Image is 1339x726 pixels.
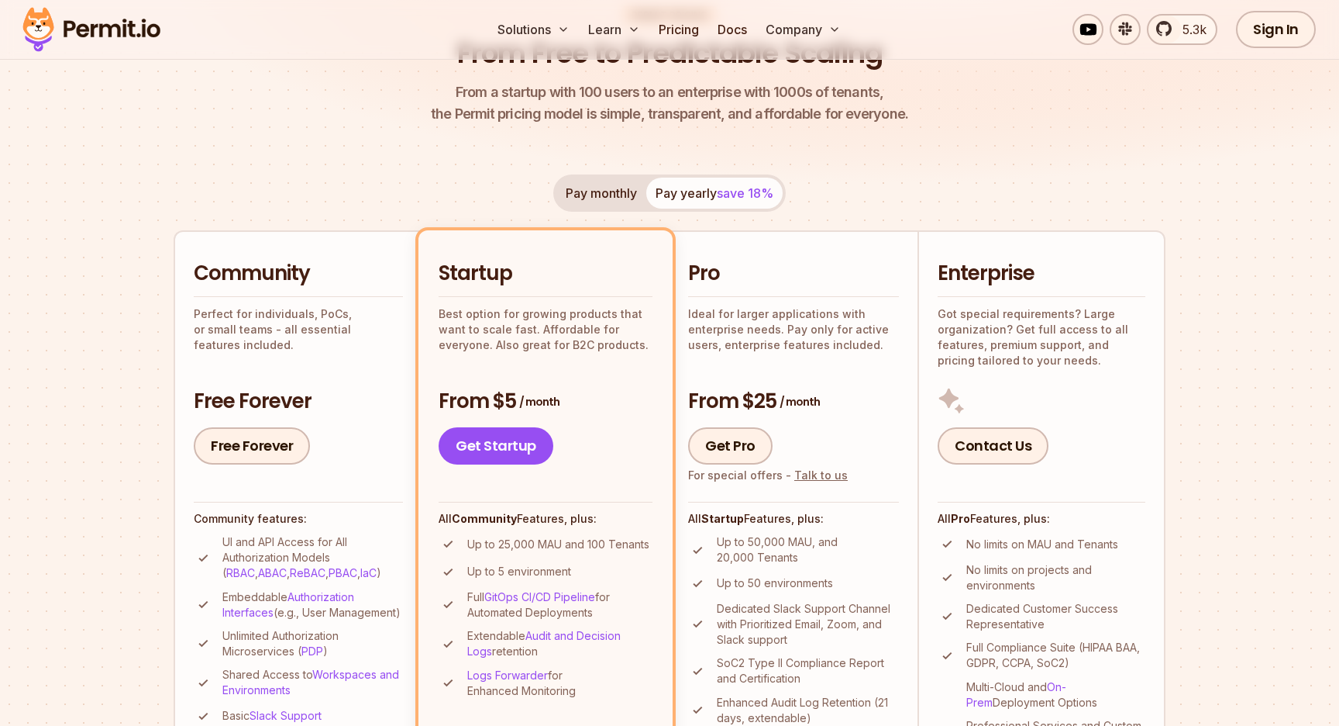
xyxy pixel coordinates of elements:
p: Ideal for larger applications with enterprise needs. Pay only for active users, enterprise featur... [688,306,899,353]
p: Up to 50 environments [717,576,833,591]
p: SoC2 Type II Compliance Report and Certification [717,655,899,686]
span: / month [780,394,820,410]
p: Best option for growing products that want to scale fast. Affordable for everyone. Also great for... [439,306,652,353]
a: On-Prem [966,680,1066,709]
a: ReBAC [290,566,325,579]
h4: All Features, plus: [938,511,1145,527]
a: Contact Us [938,427,1048,465]
p: Unlimited Authorization Microservices ( ) [222,628,403,659]
span: / month [519,394,559,410]
p: Up to 25,000 MAU and 100 Tenants [467,537,649,552]
p: Extendable retention [467,628,652,659]
h3: From $25 [688,388,899,416]
button: Solutions [491,14,576,45]
h1: From Free to Predictable Scaling [457,34,883,73]
a: Docs [711,14,753,45]
span: From a startup with 100 users to an enterprise with 1000s of tenants, [431,81,908,103]
p: Full for Automated Deployments [467,589,652,621]
p: Basic [222,708,322,724]
p: for Enhanced Monitoring [467,668,652,699]
p: Perfect for individuals, PoCs, or small teams - all essential features included. [194,306,403,353]
p: Up to 5 environment [467,564,571,579]
a: Sign In [1236,11,1316,48]
p: Full Compliance Suite (HIPAA BAA, GDPR, CCPA, SoC2) [966,640,1145,671]
a: Logs Forwarder [467,669,548,682]
p: Got special requirements? Large organization? Get full access to all features, premium support, a... [938,306,1145,368]
a: ABAC [258,566,287,579]
strong: Pro [951,512,970,525]
p: Up to 50,000 MAU, and 20,000 Tenants [717,534,899,565]
strong: Startup [701,512,744,525]
h4: Community features: [194,511,403,527]
a: Pricing [652,14,705,45]
h3: From $5 [439,388,652,416]
h4: All Features, plus: [439,511,652,527]
strong: Community [452,512,517,525]
p: Embeddable (e.g., User Management) [222,589,403,621]
div: For special offers - [688,468,848,483]
p: Enhanced Audit Log Retention (21 days, extendable) [717,695,899,726]
h2: Pro [688,260,899,288]
a: Talk to us [794,468,848,482]
a: Slack Support [250,709,322,722]
h2: Startup [439,260,652,288]
a: IaC [360,566,377,579]
p: No limits on MAU and Tenants [966,537,1118,552]
a: PBAC [329,566,357,579]
span: 5.3k [1173,20,1206,39]
h3: Free Forever [194,388,403,416]
p: Dedicated Customer Success Representative [966,601,1145,632]
a: 5.3k [1147,14,1217,45]
h2: Enterprise [938,260,1145,288]
a: Audit and Decision Logs [467,629,621,658]
button: Learn [582,14,646,45]
button: Company [759,14,847,45]
a: GitOps CI/CD Pipeline [484,590,595,603]
h2: Community [194,260,403,288]
p: Shared Access to [222,667,403,698]
a: RBAC [226,566,255,579]
a: Free Forever [194,427,310,465]
p: the Permit pricing model is simple, transparent, and affordable for everyone. [431,81,908,125]
h4: All Features, plus: [688,511,899,527]
p: No limits on projects and environments [966,562,1145,593]
a: Get Startup [439,427,553,465]
p: UI and API Access for All Authorization Models ( , , , , ) [222,534,403,581]
a: Authorization Interfaces [222,590,354,619]
a: Get Pro [688,427,773,465]
p: Multi-Cloud and Deployment Options [966,679,1145,710]
img: Permit logo [15,3,167,56]
p: Dedicated Slack Support Channel with Prioritized Email, Zoom, and Slack support [717,601,899,648]
button: Pay monthly [556,178,646,209]
a: PDP [301,645,323,658]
